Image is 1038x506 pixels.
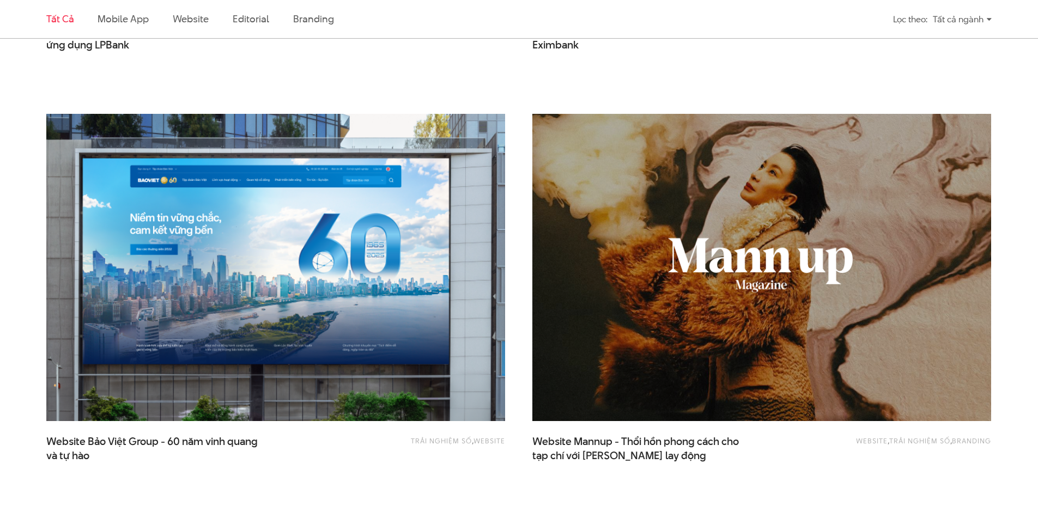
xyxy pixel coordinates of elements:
a: Website [474,436,505,446]
a: Branding [952,436,991,446]
img: website Mann up [532,114,991,421]
div: Lọc theo: [893,10,927,29]
a: Trải nghiệm số [411,436,472,446]
a: Website Bảo Việt Group - 60 năm vinh quangvà tự hào [46,435,264,462]
span: Eximbank [532,38,579,52]
a: Editorial [233,12,269,26]
a: Mobile app [98,12,148,26]
a: Website [856,436,888,446]
span: Website Mannup - Thổi hồn phong cách cho [532,435,750,462]
a: Trải nghiệm số [889,436,950,446]
a: Website Mannup - Thổi hồn phong cách chotạp chí với [PERSON_NAME] lay động [532,435,750,462]
div: , , [808,435,991,456]
span: ứng dụng LPBank [46,38,129,52]
a: Branding [293,12,333,26]
a: Website [173,12,209,26]
a: Tất cả [46,12,74,26]
img: BaoViet 60 năm [23,99,528,437]
div: Tất cả ngành [933,10,992,29]
span: Website Bảo Việt Group - 60 năm vinh quang [46,435,264,462]
span: và tự hào [46,449,89,463]
span: tạp chí với [PERSON_NAME] lay động [532,449,706,463]
div: , [321,435,505,456]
